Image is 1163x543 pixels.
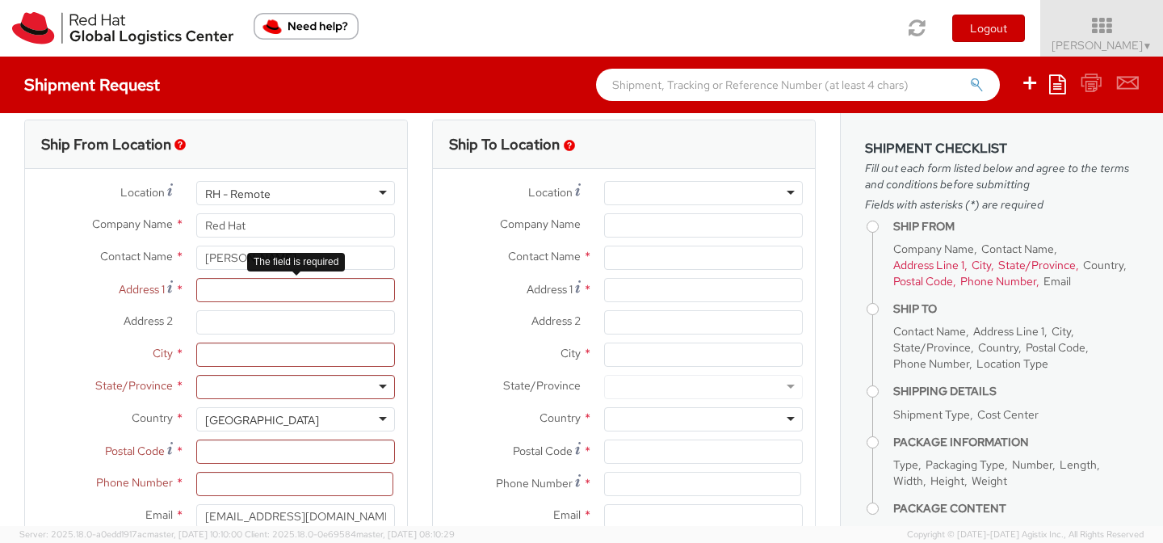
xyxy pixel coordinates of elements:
span: City [153,346,173,360]
span: Contact Name [981,242,1054,256]
span: Postal Code [1026,340,1085,355]
span: Type [893,457,918,472]
span: Country [978,340,1018,355]
h4: Ship To [893,303,1139,315]
h3: Ship From Location [41,137,171,153]
span: Email [553,507,581,522]
h4: Ship From [893,221,1139,233]
span: Email [1043,274,1071,288]
span: Address 1 [119,282,165,297]
span: Height [930,474,964,488]
span: Location [528,185,573,200]
input: Shipment, Tracking or Reference Number (at least 4 chars) [596,69,1000,101]
span: Company Name [893,242,974,256]
div: The field is required [247,253,345,271]
span: Phone Number [960,274,1036,288]
span: master, [DATE] 08:10:29 [356,528,455,540]
span: State/Province [95,378,173,393]
span: State/Province [893,340,971,355]
span: Postal Code [513,444,573,458]
span: Contact Name [893,324,966,339]
span: Address 1 [527,282,573,297]
span: Address 2 [124,314,173,328]
span: Company Name [500,217,581,231]
div: RH - Remote [205,186,271,202]
span: Product Type [893,524,961,539]
span: master, [DATE] 10:10:00 [147,528,242,540]
span: Length [1060,457,1097,472]
span: Pieces [968,524,1001,539]
span: Company Name [92,217,173,231]
span: Postal Code [893,274,953,288]
span: Location Type [976,356,1048,371]
span: Address Line 1 [893,258,964,272]
h4: Package Content [893,503,1139,515]
span: Phone Number [96,475,173,490]
span: Shipment Type [893,407,970,422]
span: Contact Name [508,249,581,263]
h3: Ship To Location [449,137,560,153]
span: State/Province [503,378,581,393]
span: Copyright © [DATE]-[DATE] Agistix Inc., All Rights Reserved [907,528,1144,541]
span: Phone Number [893,356,969,371]
span: Country [540,410,581,425]
span: [PERSON_NAME] [1052,38,1153,53]
span: Contact Name [100,249,173,263]
span: State/Province [998,258,1076,272]
img: rh-logistics-00dfa346123c4ec078e1.svg [12,12,233,44]
span: Client: 2025.18.0-0e69584 [245,528,455,540]
span: Cost Center [977,407,1039,422]
span: Postal Code [105,444,165,458]
button: Logout [952,15,1025,42]
h4: Package Information [893,436,1139,448]
span: ▼ [1143,40,1153,53]
h3: Shipment Checklist [865,141,1139,156]
span: City [561,346,581,360]
span: Phone Number [496,476,573,490]
span: Weight [972,474,1007,488]
span: Country [132,410,173,425]
span: Packaging Type [926,457,1005,472]
span: Fields with asterisks (*) are required [865,196,1139,213]
span: City [1052,324,1071,339]
span: Fill out each form listed below and agree to the terms and conditions before submitting [865,160,1139,192]
span: Unit Value [1009,524,1060,539]
span: Location [120,185,165,200]
h4: Shipping Details [893,385,1139,398]
span: Width [893,474,923,488]
h4: Shipment Request [24,76,160,94]
span: Address 2 [531,314,581,328]
span: Address Line 1 [973,324,1044,339]
button: Need help? [254,13,359,40]
span: Server: 2025.18.0-a0edd1917ac [19,528,242,540]
span: Number [1012,457,1052,472]
span: Country [1083,258,1123,272]
span: Email [145,507,173,522]
div: [GEOGRAPHIC_DATA] [205,412,319,428]
span: City [972,258,991,272]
